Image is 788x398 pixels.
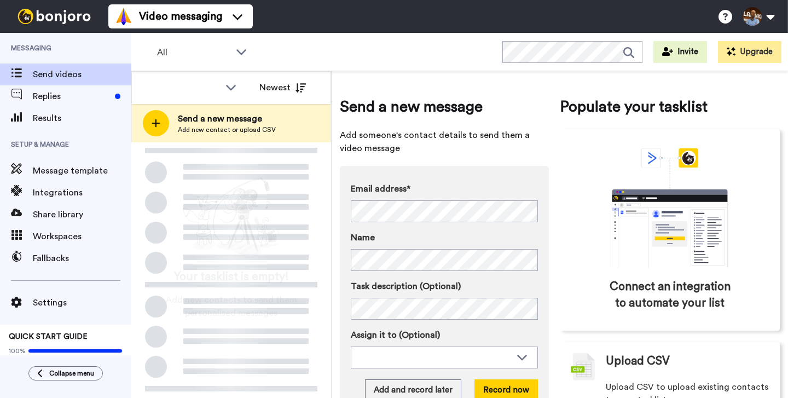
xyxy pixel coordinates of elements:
[178,112,276,125] span: Send a new message
[33,112,131,125] span: Results
[33,296,131,309] span: Settings
[351,280,538,293] label: Task description (Optional)
[340,96,549,118] span: Send a new message
[174,269,289,285] span: Your tasklist is empty!
[178,125,276,134] span: Add new contact or upload CSV
[653,41,707,63] button: Invite
[351,231,375,244] span: Name
[351,182,538,195] label: Email address*
[33,208,131,221] span: Share library
[33,186,131,199] span: Integrations
[28,366,103,380] button: Collapse menu
[33,230,131,243] span: Workspaces
[606,353,670,370] span: Upload CSV
[49,369,94,378] span: Collapse menu
[33,252,131,265] span: Fallbacks
[251,77,314,99] button: Newest
[9,333,88,341] span: QUICK START GUIDE
[148,293,315,320] span: Add new contacts to send them personalised messages
[571,353,595,380] img: csv-grey.png
[9,347,26,355] span: 100%
[351,328,538,342] label: Assign it to (Optional)
[157,46,230,59] span: All
[340,129,549,155] span: Add someone's contact details to send them a video message
[13,9,95,24] img: bj-logo-header-white.svg
[606,279,733,312] span: Connect an integration to automate your list
[560,96,780,118] span: Populate your tasklist
[718,41,781,63] button: Upgrade
[139,9,222,24] span: Video messaging
[33,164,131,177] span: Message template
[588,148,752,268] div: animation
[33,90,111,103] span: Replies
[33,68,131,81] span: Send videos
[177,173,286,261] img: ready-set-action.png
[115,8,132,25] img: vm-color.svg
